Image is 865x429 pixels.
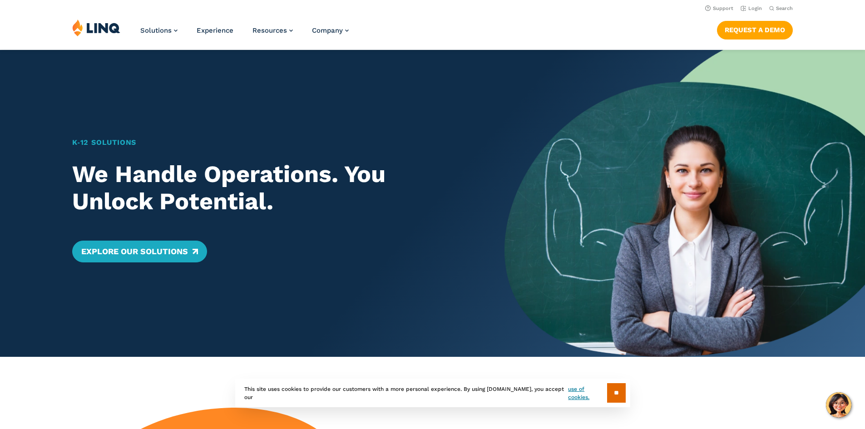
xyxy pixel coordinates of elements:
[140,19,349,49] nav: Primary Navigation
[72,137,470,148] h1: K‑12 Solutions
[741,5,762,11] a: Login
[235,379,630,407] div: This site uses cookies to provide our customers with a more personal experience. By using [DOMAIN...
[717,21,793,39] a: Request a Demo
[504,50,865,357] img: Home Banner
[252,26,287,35] span: Resources
[568,385,607,401] a: use of cookies.
[312,26,343,35] span: Company
[72,161,470,215] h2: We Handle Operations. You Unlock Potential.
[140,26,172,35] span: Solutions
[717,19,793,39] nav: Button Navigation
[826,392,851,418] button: Hello, have a question? Let’s chat.
[140,26,178,35] a: Solutions
[72,19,120,36] img: LINQ | K‑12 Software
[776,5,793,11] span: Search
[252,26,293,35] a: Resources
[705,5,733,11] a: Support
[72,241,207,262] a: Explore Our Solutions
[769,5,793,12] button: Open Search Bar
[197,26,233,35] a: Experience
[312,26,349,35] a: Company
